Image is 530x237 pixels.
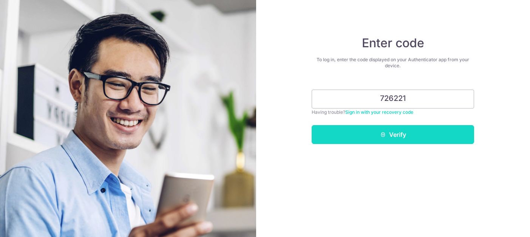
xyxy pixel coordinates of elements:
[312,125,474,144] button: Verify
[312,57,474,69] div: To log in, enter the code displayed on your Authenticator app from your device.
[312,90,474,108] input: Enter 6 digit code
[312,36,474,51] h4: Enter code
[345,109,413,115] a: Sign in with your recovery code
[312,108,474,116] div: Having trouble?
